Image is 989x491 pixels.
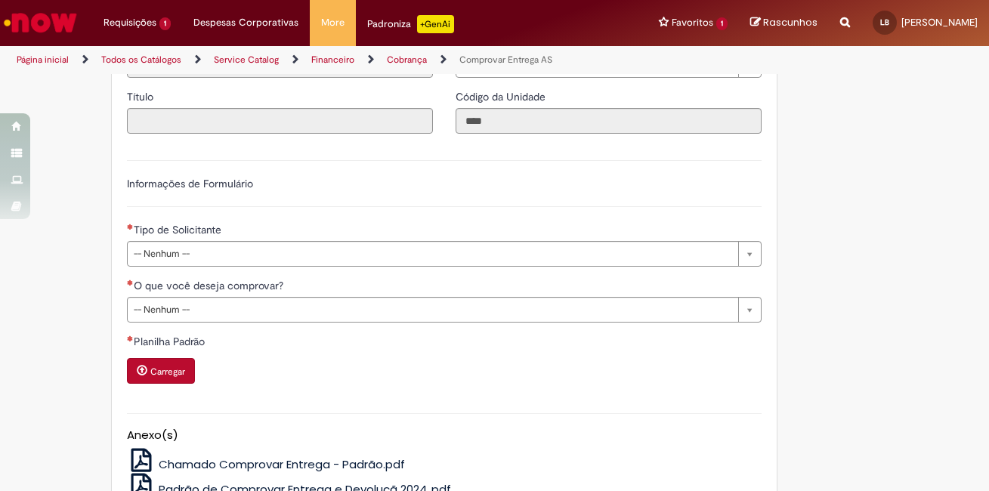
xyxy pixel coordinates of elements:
input: Código da Unidade [456,108,762,134]
div: Padroniza [367,15,454,33]
a: Cobrança [387,54,427,66]
span: -- Nenhum -- [134,298,731,322]
small: Carregar [150,366,185,378]
a: Chamado Comprovar Entrega - Padrão.pdf [127,456,405,472]
span: 1 [159,17,171,30]
span: 1 [716,17,728,30]
span: Necessários [127,335,134,341]
h5: Anexo(s) [127,429,762,442]
span: O que você deseja comprovar? [134,279,286,292]
img: ServiceNow [2,8,79,38]
a: Todos os Catálogos [101,54,181,66]
span: Chamado Comprovar Entrega - Padrão.pdf [159,456,405,472]
span: -- Nenhum -- [134,242,731,266]
label: Somente leitura - Código da Unidade [456,89,549,104]
button: Carregar anexo de Planilha Padrão Required [127,358,195,384]
a: Comprovar Entrega AS [459,54,552,66]
span: Planilha Padrão [134,335,208,348]
a: Rascunhos [750,16,817,30]
ul: Trilhas de página [11,46,648,74]
span: Necessários [127,279,134,286]
span: Rascunhos [763,15,817,29]
span: Somente leitura - Código da Unidade [456,90,549,103]
span: Despesas Corporativas [193,15,298,30]
label: Somente leitura - Título [127,89,156,104]
span: Somente leitura - Título [127,90,156,103]
span: Requisições [104,15,156,30]
p: +GenAi [417,15,454,33]
span: Tipo de Solicitante [134,223,224,236]
input: Título [127,108,433,134]
span: Necessários [127,224,134,230]
span: LB [880,17,889,27]
span: [PERSON_NAME] [901,16,978,29]
span: More [321,15,345,30]
a: Service Catalog [214,54,279,66]
span: Favoritos [672,15,713,30]
a: Financeiro [311,54,354,66]
a: Página inicial [17,54,69,66]
label: Informações de Formulário [127,177,253,190]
